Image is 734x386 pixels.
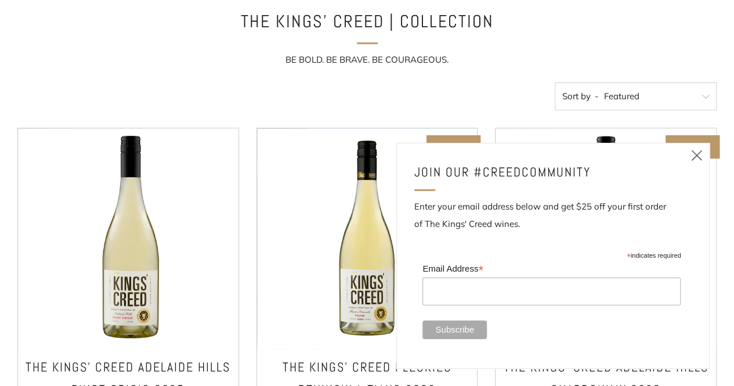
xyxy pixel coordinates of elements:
[422,260,681,276] label: Email Address
[414,161,678,184] h4: JOIN OUR #CREEDCOMMUNITY
[414,198,692,233] p: Enter your email address below and get $25 off your first order of The Kings' Creed wines.
[422,320,487,339] input: Subscribe
[422,249,681,260] div: indicates required
[193,51,541,68] div: BE BOLD. BE BRAVE. BE COURAGEOUS.
[193,6,541,37] h1: The Kings' Creed | Collection
[437,139,469,154] p: Sold Out
[677,139,708,154] p: Sold Out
